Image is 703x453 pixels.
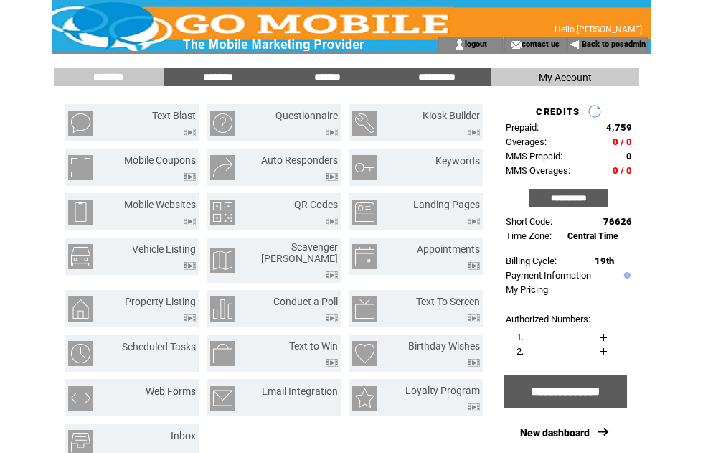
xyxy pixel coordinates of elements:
[352,244,377,269] img: appointments.png
[555,24,642,34] span: Hello [PERSON_NAME]
[352,200,377,225] img: landing-pages.png
[567,231,618,241] span: Central Time
[68,244,93,269] img: vehicle-listing.png
[326,173,338,181] img: video.png
[326,271,338,279] img: video.png
[68,296,93,322] img: property-listing.png
[416,296,480,307] a: Text To Screen
[506,216,552,227] span: Short Code:
[417,243,480,255] a: Appointments
[435,155,480,167] a: Keywords
[352,341,377,366] img: birthday-wishes.png
[468,403,480,411] img: video.png
[184,218,196,225] img: video.png
[613,165,632,176] span: 0 / 0
[506,136,547,147] span: Overages:
[468,129,480,136] img: video.png
[273,296,338,307] a: Conduct a Poll
[520,427,590,439] a: New dashboard
[595,256,614,266] span: 19th
[413,199,480,210] a: Landing Pages
[326,314,338,322] img: video.png
[146,386,196,397] a: Web Forms
[210,296,235,322] img: conduct-a-poll.png
[184,173,196,181] img: video.png
[522,39,560,48] a: contact us
[570,39,580,50] img: backArrow.gif
[171,430,196,442] a: Inbox
[613,136,632,147] span: 0 / 0
[326,218,338,225] img: video.png
[468,314,480,322] img: video.png
[210,111,235,136] img: questionnaire.png
[506,284,548,295] a: My Pricing
[621,272,631,279] img: help.gif
[582,39,646,49] a: Back to posadmin
[606,122,632,133] span: 4,759
[468,218,480,225] img: video.png
[423,110,480,121] a: Kiosk Builder
[352,386,377,411] img: loyalty-program.png
[210,200,235,225] img: qr-codes.png
[68,200,93,225] img: mobile-websites.png
[210,341,235,366] img: text-to-win.png
[626,151,632,162] span: 0
[210,386,235,411] img: email-integration.png
[184,129,196,136] img: video.png
[539,72,592,83] span: My Account
[506,270,591,281] a: Payment Information
[124,154,196,166] a: Mobile Coupons
[536,106,580,117] span: CREDITS
[184,262,196,270] img: video.png
[289,340,338,352] a: Text to Win
[122,341,196,352] a: Scheduled Tasks
[210,248,235,273] img: scavenger-hunt.png
[352,296,377,322] img: text-to-screen.png
[454,39,465,50] img: account_icon.gif
[326,359,338,367] img: video.png
[506,165,570,176] span: MMS Overages:
[468,262,480,270] img: video.png
[294,199,338,210] a: QR Codes
[262,386,338,397] a: Email Integration
[506,122,539,133] span: Prepaid:
[326,129,338,136] img: video.png
[511,39,522,50] img: contact_us_icon.gif
[506,314,590,324] span: Authorized Numbers:
[152,110,196,121] a: Text Blast
[68,386,93,411] img: web-forms.png
[275,110,338,121] a: Questionnaire
[68,111,93,136] img: text-blast.png
[516,346,524,357] span: 2.
[68,341,93,366] img: scheduled-tasks.png
[408,340,480,352] a: Birthday Wishes
[506,151,562,162] span: MMS Prepaid:
[352,111,377,136] img: kiosk-builder.png
[506,256,557,266] span: Billing Cycle:
[405,385,480,396] a: Loyalty Program
[125,296,196,307] a: Property Listing
[124,199,196,210] a: Mobile Websites
[184,314,196,322] img: video.png
[465,39,487,48] a: logout
[68,155,93,180] img: mobile-coupons.png
[352,155,377,180] img: keywords.png
[603,216,632,227] span: 76626
[516,332,524,342] span: 1.
[506,230,552,241] span: Time Zone:
[468,359,480,367] img: video.png
[132,243,196,255] a: Vehicle Listing
[261,154,338,166] a: Auto Responders
[210,155,235,180] img: auto-responders.png
[261,241,338,264] a: Scavenger [PERSON_NAME]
